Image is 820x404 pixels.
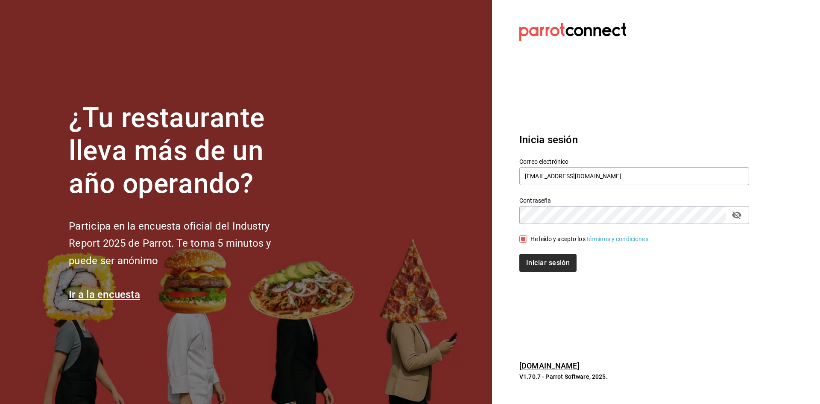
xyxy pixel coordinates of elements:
[519,254,577,272] button: Iniciar sesión
[69,102,299,200] h1: ¿Tu restaurante lleva más de un año operando?
[586,236,650,242] a: Términos y condiciones.
[519,159,749,165] label: Correo electrónico
[69,289,140,301] a: Ir a la encuesta
[519,132,749,147] h3: Inicia sesión
[519,372,749,381] p: V1.70.7 - Parrot Software, 2025.
[530,235,650,244] div: He leído y acepto los
[519,167,749,185] input: Ingresa tu correo electrónico
[519,361,580,370] a: [DOMAIN_NAME]
[519,198,749,203] label: Contraseña
[729,208,744,222] button: passwordField
[69,218,299,270] h2: Participa en la encuesta oficial del Industry Report 2025 de Parrot. Te toma 5 minutos y puede se...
